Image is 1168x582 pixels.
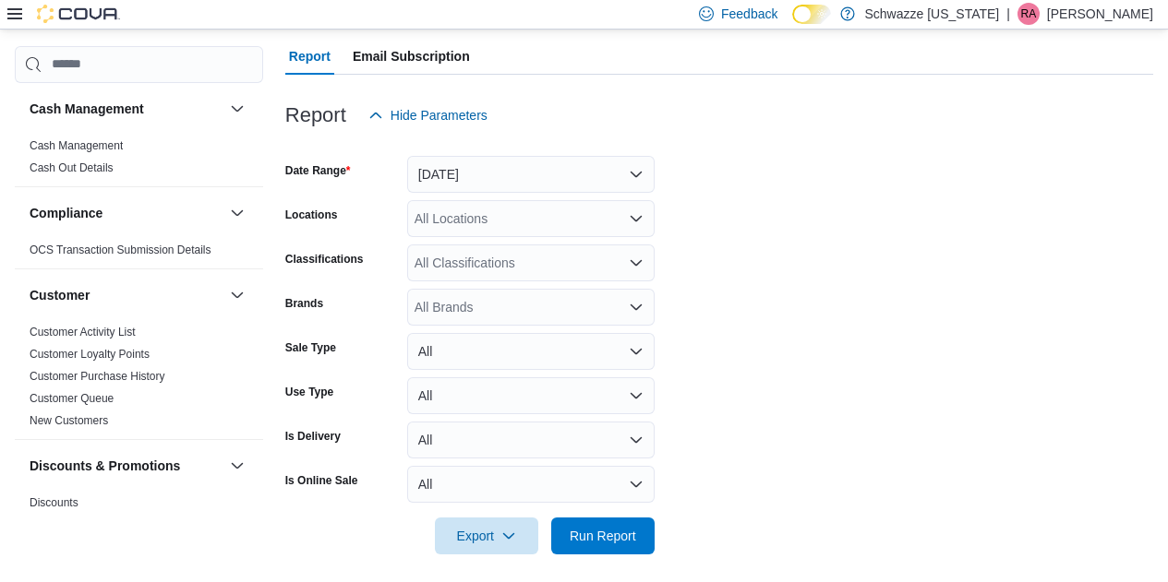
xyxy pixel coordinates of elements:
[285,385,333,399] label: Use Type
[407,333,655,370] button: All
[30,495,78,510] span: Discounts
[15,239,263,268] div: Compliance
[353,38,470,75] span: Email Subscription
[226,202,248,224] button: Compliance
[285,104,346,126] h3: Report
[226,455,248,477] button: Discounts & Promotions
[226,284,248,306] button: Customer
[435,517,538,554] button: Export
[446,517,527,554] span: Export
[864,3,999,25] p: Schwazze [US_STATE]
[15,492,263,565] div: Discounts & Promotions
[30,369,165,384] span: Customer Purchase History
[30,457,180,475] h3: Discounts & Promotions
[792,5,831,24] input: Dark Mode
[30,348,150,361] a: Customer Loyalty Points
[30,100,144,118] h3: Cash Management
[15,321,263,439] div: Customer
[30,286,90,304] h3: Customer
[30,413,108,428] span: New Customers
[629,211,644,226] button: Open list of options
[285,252,364,267] label: Classifications
[30,496,78,509] a: Discounts
[629,300,644,315] button: Open list of options
[1047,3,1153,25] p: [PERSON_NAME]
[285,473,358,488] label: Is Online Sale
[30,243,211,256] a: OCS Transaction Submission Details
[407,422,655,458] button: All
[1017,3,1040,25] div: Ryan Alexzander Broome
[1006,3,1010,25] p: |
[37,5,120,23] img: Cova
[30,517,117,532] span: Promotion Details
[30,160,114,175] span: Cash Out Details
[30,414,108,427] a: New Customers
[285,163,351,178] label: Date Range
[629,255,644,270] button: Open list of options
[30,391,114,406] span: Customer Queue
[30,204,102,222] h3: Compliance
[30,325,136,339] span: Customer Activity List
[30,347,150,362] span: Customer Loyalty Points
[391,106,488,125] span: Hide Parameters
[407,156,655,193] button: [DATE]
[1021,3,1037,25] span: RA
[30,370,165,383] a: Customer Purchase History
[361,97,495,134] button: Hide Parameters
[30,392,114,405] a: Customer Queue
[30,518,117,531] a: Promotion Details
[30,161,114,174] a: Cash Out Details
[721,5,777,23] span: Feedback
[30,286,223,304] button: Customer
[226,98,248,120] button: Cash Management
[289,38,331,75] span: Report
[15,135,263,186] div: Cash Management
[30,243,211,257] span: OCS Transaction Submission Details
[285,296,323,311] label: Brands
[570,527,636,545] span: Run Report
[30,100,223,118] button: Cash Management
[30,138,123,153] span: Cash Management
[30,204,223,222] button: Compliance
[30,457,223,475] button: Discounts & Promotions
[285,340,336,355] label: Sale Type
[551,517,655,554] button: Run Report
[407,466,655,503] button: All
[407,377,655,414] button: All
[792,24,793,25] span: Dark Mode
[30,326,136,339] a: Customer Activity List
[30,139,123,152] a: Cash Management
[285,208,338,222] label: Locations
[285,429,341,444] label: Is Delivery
